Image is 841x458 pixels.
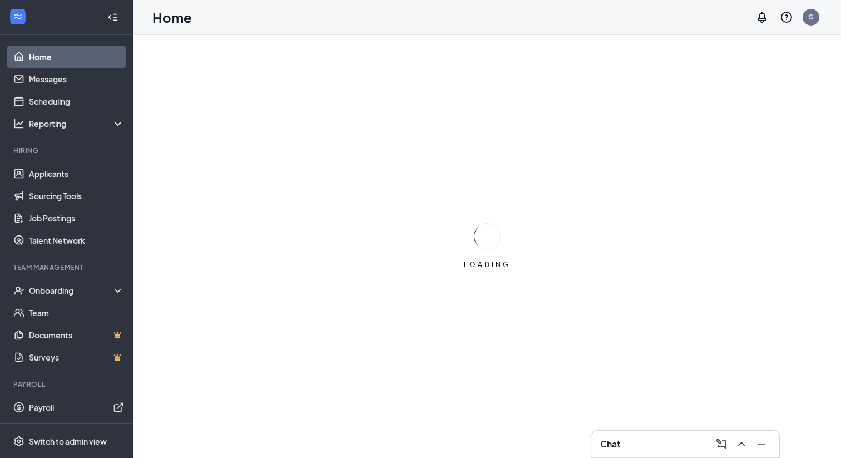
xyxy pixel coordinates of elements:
[107,12,118,23] svg: Collapse
[152,8,192,27] h1: Home
[29,162,124,185] a: Applicants
[13,380,122,389] div: Payroll
[13,118,24,129] svg: Analysis
[755,437,768,451] svg: Minimize
[29,229,124,252] a: Talent Network
[29,302,124,324] a: Team
[29,396,124,418] a: PayrollExternalLink
[713,435,730,453] button: ComposeMessage
[29,46,124,68] a: Home
[29,90,124,112] a: Scheduling
[715,437,728,451] svg: ComposeMessage
[13,263,122,272] div: Team Management
[29,68,124,90] a: Messages
[12,11,23,22] svg: WorkstreamLogo
[809,12,813,22] div: S
[735,437,748,451] svg: ChevronUp
[780,11,793,24] svg: QuestionInfo
[13,436,24,447] svg: Settings
[29,324,124,346] a: DocumentsCrown
[29,285,115,296] div: Onboarding
[459,260,515,269] div: LOADING
[29,118,125,129] div: Reporting
[29,185,124,207] a: Sourcing Tools
[13,285,24,296] svg: UserCheck
[753,435,770,453] button: Minimize
[29,207,124,229] a: Job Postings
[29,346,124,368] a: SurveysCrown
[733,435,750,453] button: ChevronUp
[755,11,769,24] svg: Notifications
[600,438,620,450] h3: Chat
[13,146,122,155] div: Hiring
[29,436,107,447] div: Switch to admin view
